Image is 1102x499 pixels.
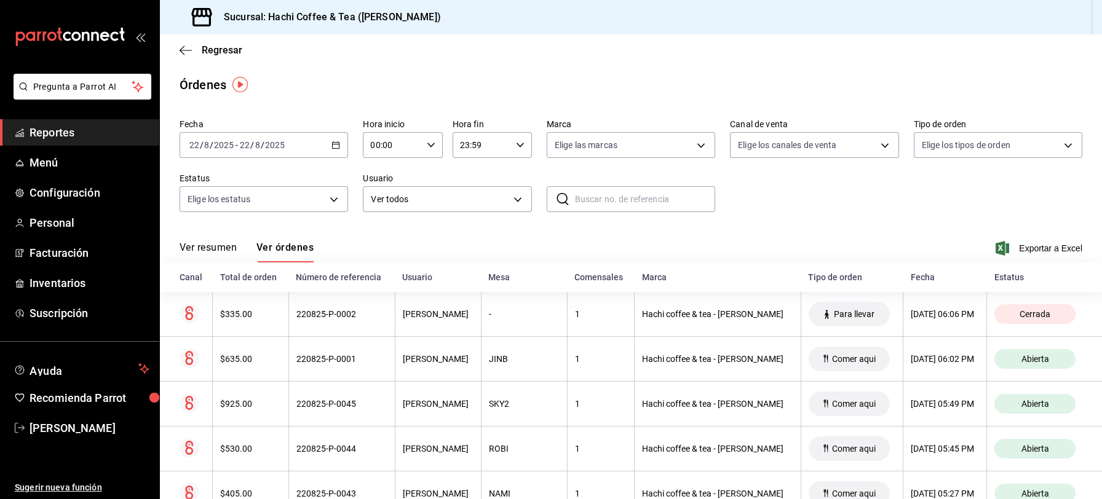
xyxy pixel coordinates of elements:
[1017,354,1054,364] span: Abierta
[180,76,226,94] div: Órdenes
[911,444,979,454] div: [DATE] 05:45 PM
[296,489,387,498] div: 220825-P-0043
[403,399,474,409] div: [PERSON_NAME]
[914,120,1082,128] label: Tipo de orden
[220,399,280,409] div: $925.00
[642,272,794,282] div: Marca
[911,354,979,364] div: [DATE] 06:02 PM
[911,399,979,409] div: [DATE] 05:49 PM
[738,139,836,151] span: Elige los canales de venta
[642,399,793,409] div: Hachi coffee & tea - [PERSON_NAME]
[642,354,793,364] div: Hachi coffee & tea - [PERSON_NAME]
[296,309,387,319] div: 220825-P-0002
[261,140,264,150] span: /
[30,124,149,141] span: Reportes
[232,77,248,92] img: Tooltip marker
[642,489,793,498] div: Hachi coffee & tea - [PERSON_NAME]
[489,444,560,454] div: ROBI
[30,420,149,436] span: [PERSON_NAME]
[220,272,281,282] div: Total de orden
[1017,489,1054,498] span: Abierta
[402,272,474,282] div: Usuario
[30,184,149,201] span: Configuración
[403,444,474,454] div: [PERSON_NAME]
[239,140,250,150] input: --
[220,354,280,364] div: $635.00
[180,120,348,128] label: Fecha
[220,444,280,454] div: $530.00
[827,399,881,409] span: Comer aqui
[829,309,879,319] span: Para llevar
[180,44,242,56] button: Regresar
[30,361,133,376] span: Ayuda
[489,309,560,319] div: -
[911,309,979,319] div: [DATE] 06:06 PM
[827,444,881,454] span: Comer aqui
[296,399,387,409] div: 220825-P-0045
[188,193,250,205] span: Elige los estatus
[827,354,881,364] span: Comer aqui
[264,140,285,150] input: ----
[575,444,627,454] div: 1
[202,44,242,56] span: Regresar
[30,305,149,321] span: Suscripción
[827,489,881,498] span: Comer aqui
[363,174,531,183] label: Usuario
[575,354,627,364] div: 1
[250,140,254,150] span: /
[574,272,627,282] div: Comensales
[180,272,205,282] div: Canal
[189,140,200,150] input: --
[808,272,896,282] div: Tipo de orden
[642,444,793,454] div: Hachi coffee & tea - [PERSON_NAME]
[213,140,234,150] input: ----
[135,32,145,42] button: open_drawer_menu
[204,140,210,150] input: --
[575,489,627,498] div: 1
[998,241,1082,256] button: Exportar a Excel
[30,154,149,171] span: Menú
[180,242,237,262] button: Ver resumen
[14,74,151,100] button: Pregunta a Parrot AI
[214,10,441,25] h3: Sucursal: Hachi Coffee & Tea ([PERSON_NAME])
[453,120,532,128] label: Hora fin
[9,89,151,102] a: Pregunta a Parrot AI
[547,120,715,128] label: Marca
[911,489,979,498] div: [DATE] 05:27 PM
[220,309,280,319] div: $335.00
[489,489,560,498] div: NAMI
[489,399,560,409] div: SKY2
[403,489,474,498] div: [PERSON_NAME]
[1015,309,1055,319] span: Cerrada
[489,354,560,364] div: JINB
[994,272,1082,282] div: Estatus
[255,140,261,150] input: --
[922,139,1010,151] span: Elige los tipos de orden
[363,120,442,128] label: Hora inicio
[15,481,149,494] span: Sugerir nueva función
[371,193,509,206] span: Ver todos
[256,242,314,262] button: Ver órdenes
[296,354,387,364] div: 220825-P-0001
[30,390,149,406] span: Recomienda Parrot
[296,272,387,282] div: Número de referencia
[220,489,280,498] div: $405.00
[642,309,793,319] div: Hachi coffee & tea - [PERSON_NAME]
[403,354,474,364] div: [PERSON_NAME]
[30,275,149,291] span: Inventarios
[575,399,627,409] div: 1
[30,245,149,261] span: Facturación
[200,140,204,150] span: /
[210,140,213,150] span: /
[730,120,898,128] label: Canal de venta
[403,309,474,319] div: [PERSON_NAME]
[911,272,980,282] div: Fecha
[575,187,715,211] input: Buscar no. de referencia
[180,242,314,262] div: navigation tabs
[33,81,132,93] span: Pregunta a Parrot AI
[180,174,348,183] label: Estatus
[30,214,149,231] span: Personal
[1017,399,1054,409] span: Abierta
